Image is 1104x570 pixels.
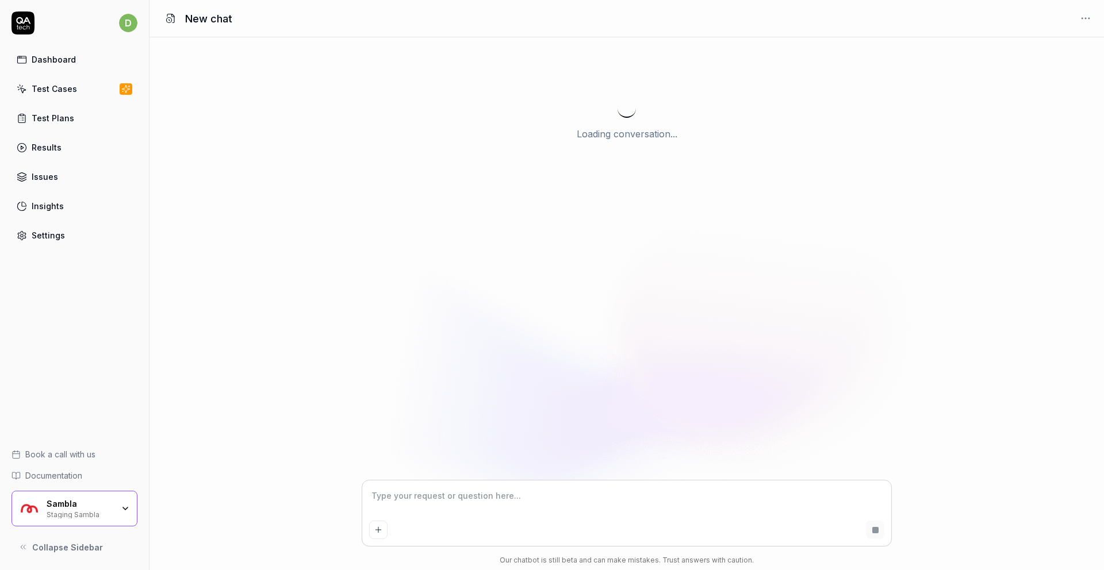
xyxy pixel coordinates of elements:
div: Staging Sambla [47,509,113,518]
div: Dashboard [32,53,76,66]
a: Settings [11,224,137,247]
img: Sambla Logo [19,498,40,519]
span: Documentation [25,469,82,482]
div: Settings [32,229,65,241]
div: Results [32,141,62,153]
a: Test Cases [11,78,137,100]
button: Sambla LogoSamblaStaging Sambla [11,491,137,526]
div: Issues [32,171,58,183]
a: Dashboard [11,48,137,71]
div: Our chatbot is still beta and can make mistakes. Trust answers with caution. [362,555,891,565]
a: Documentation [11,469,137,482]
a: Test Plans [11,107,137,129]
button: Add attachment [369,521,388,539]
a: Results [11,136,137,159]
div: Insights [32,200,64,212]
span: Collapse Sidebar [32,541,103,553]
a: Book a call with us [11,448,137,460]
button: d [119,11,137,34]
div: Test Cases [32,83,77,95]
button: Collapse Sidebar [11,536,137,559]
a: Insights [11,195,137,217]
div: Test Plans [32,112,74,124]
span: d [119,14,137,32]
p: Loading conversation... [577,127,677,141]
a: Issues [11,165,137,188]
h1: New chat [185,11,232,26]
span: Book a call with us [25,448,95,460]
div: Sambla [47,499,113,509]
